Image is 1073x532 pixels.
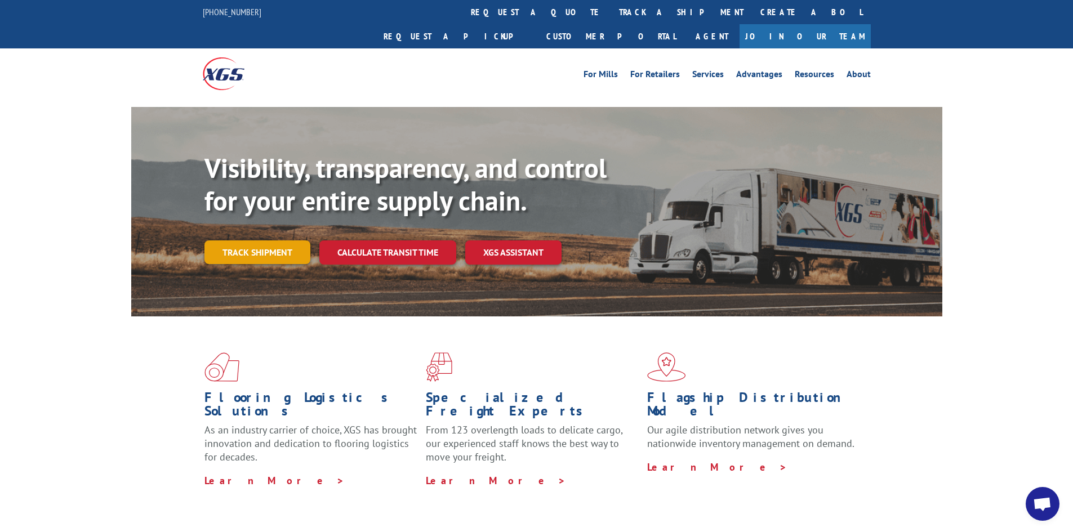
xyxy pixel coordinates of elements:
[847,70,871,82] a: About
[203,6,261,17] a: [PHONE_NUMBER]
[319,240,456,265] a: Calculate transit time
[684,24,740,48] a: Agent
[795,70,834,82] a: Resources
[204,423,417,463] span: As an industry carrier of choice, XGS has brought innovation and dedication to flooring logistics...
[204,391,417,423] h1: Flooring Logistics Solutions
[465,240,562,265] a: XGS ASSISTANT
[204,474,345,487] a: Learn More >
[1026,487,1059,521] div: Open chat
[426,423,639,473] p: From 123 overlength loads to delicate cargo, our experienced staff knows the best way to move you...
[204,352,239,382] img: xgs-icon-total-supply-chain-intelligence-red
[647,423,854,450] span: Our agile distribution network gives you nationwide inventory management on demand.
[630,70,680,82] a: For Retailers
[538,24,684,48] a: Customer Portal
[736,70,782,82] a: Advantages
[647,391,860,423] h1: Flagship Distribution Model
[204,150,607,218] b: Visibility, transparency, and control for your entire supply chain.
[647,461,787,473] a: Learn More >
[426,474,566,487] a: Learn More >
[584,70,618,82] a: For Mills
[375,24,538,48] a: Request a pickup
[692,70,724,82] a: Services
[426,352,452,382] img: xgs-icon-focused-on-flooring-red
[647,352,686,382] img: xgs-icon-flagship-distribution-model-red
[204,240,310,264] a: Track shipment
[426,391,639,423] h1: Specialized Freight Experts
[740,24,871,48] a: Join Our Team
